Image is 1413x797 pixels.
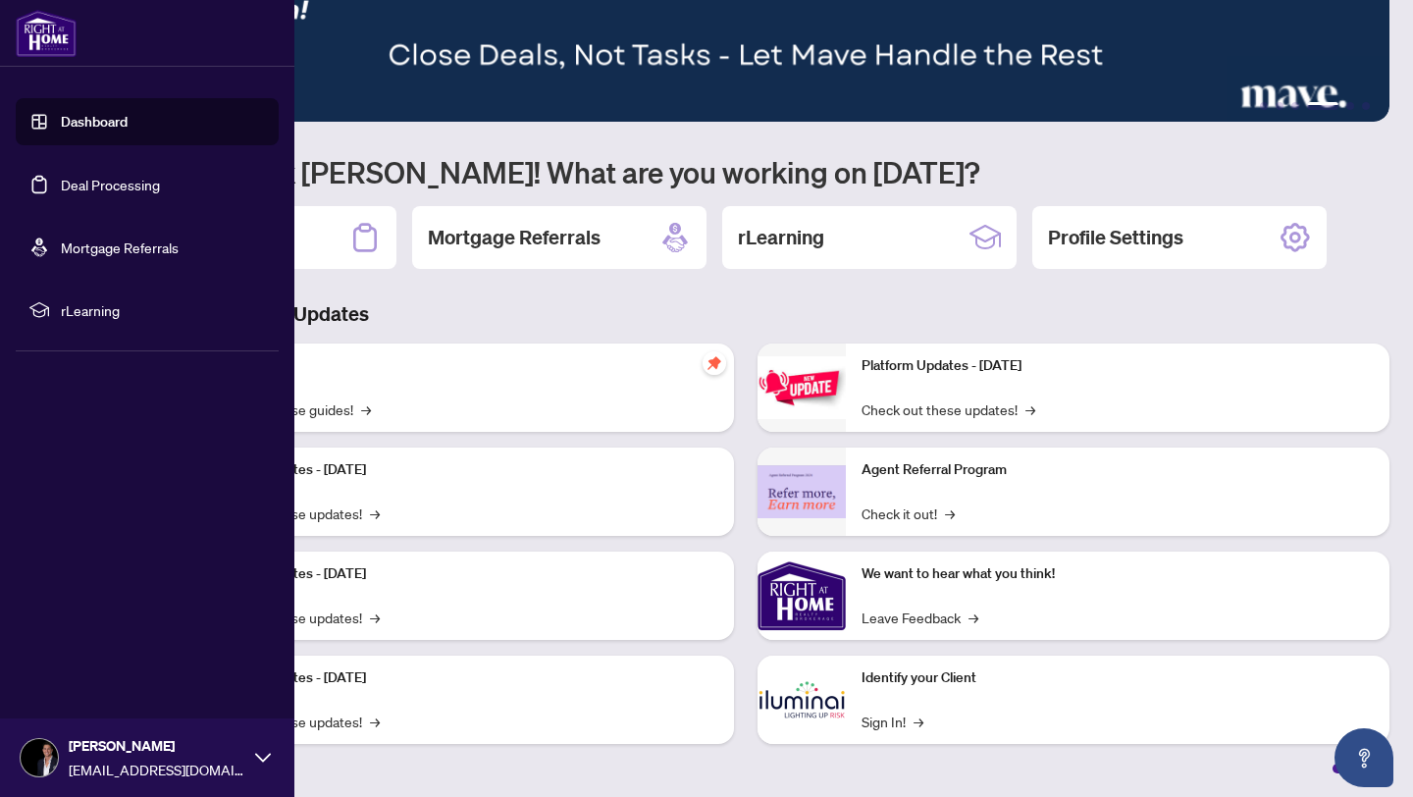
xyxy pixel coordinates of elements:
button: 6 [1362,102,1370,110]
img: We want to hear what you think! [758,552,846,640]
a: Check it out!→ [862,503,955,524]
p: Platform Updates - [DATE] [206,459,718,481]
a: Leave Feedback→ [862,607,978,628]
img: Identify your Client [758,656,846,744]
h3: Brokerage & Industry Updates [102,300,1389,328]
a: Check out these updates!→ [862,398,1035,420]
span: → [945,503,955,524]
a: Mortgage Referrals [61,239,179,256]
span: → [968,607,978,628]
span: → [914,711,923,732]
h2: Profile Settings [1048,224,1183,251]
a: Dashboard [61,113,128,131]
span: pushpin [703,351,726,375]
button: 5 [1346,102,1354,110]
img: Platform Updates - June 23, 2025 [758,356,846,418]
p: Platform Updates - [DATE] [206,667,718,689]
button: Open asap [1334,728,1393,787]
span: [PERSON_NAME] [69,735,245,757]
button: 1 [1260,102,1268,110]
button: 4 [1307,102,1338,110]
button: 2 [1276,102,1283,110]
span: → [370,503,380,524]
img: logo [16,10,77,57]
p: Agent Referral Program [862,459,1374,481]
h2: rLearning [738,224,824,251]
span: → [370,607,380,628]
p: Platform Updates - [DATE] [862,355,1374,377]
p: We want to hear what you think! [862,563,1374,585]
button: 3 [1291,102,1299,110]
span: rLearning [61,299,265,321]
p: Platform Updates - [DATE] [206,563,718,585]
img: Profile Icon [21,739,58,776]
p: Identify your Client [862,667,1374,689]
img: Agent Referral Program [758,465,846,519]
h1: Welcome back [PERSON_NAME]! What are you working on [DATE]? [102,153,1389,190]
span: → [361,398,371,420]
span: [EMAIL_ADDRESS][DOMAIN_NAME] [69,759,245,780]
p: Self-Help [206,355,718,377]
span: → [1025,398,1035,420]
h2: Mortgage Referrals [428,224,601,251]
span: → [370,711,380,732]
a: Sign In!→ [862,711,923,732]
a: Deal Processing [61,176,160,193]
